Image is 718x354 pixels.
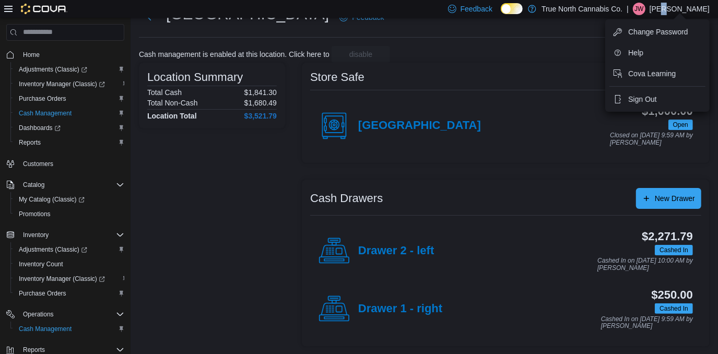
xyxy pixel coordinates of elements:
h4: Drawer 1 - right [358,302,442,316]
span: JW [634,3,643,15]
a: Adjustments (Classic) [15,243,91,256]
span: Open [673,120,688,129]
span: Adjustments (Classic) [15,63,124,76]
a: Inventory Manager (Classic) [10,77,128,91]
span: My Catalog (Classic) [19,195,85,204]
button: Reports [10,135,128,150]
button: Change Password [609,23,705,40]
span: Cash Management [19,325,72,333]
span: Cashed In [655,245,693,255]
h3: Store Safe [310,71,364,84]
button: New Drawer [636,188,701,209]
h4: Location Total [147,112,197,120]
button: Operations [19,308,58,321]
button: Sign Out [609,91,705,108]
a: My Catalog (Classic) [15,193,89,206]
p: Cashed In on [DATE] 10:00 AM by [PERSON_NAME] [597,257,693,272]
a: Adjustments (Classic) [10,62,128,77]
span: Cashed In [655,303,693,314]
p: Cash management is enabled at this location. Click here to [139,50,329,58]
p: $1,841.30 [244,88,277,97]
button: Help [609,44,705,61]
span: Home [23,51,40,59]
span: Inventory Manager (Classic) [15,78,124,90]
h3: $2,271.79 [642,230,693,243]
span: Inventory Count [19,260,63,268]
span: Inventory Count [15,258,124,270]
span: Cashed In [660,304,688,313]
button: Home [2,47,128,62]
button: Inventory Count [10,257,128,272]
span: Cash Management [19,109,72,117]
span: Inventory Manager (Classic) [19,80,105,88]
h4: Drawer 2 - left [358,244,434,258]
span: Purchase Orders [15,287,124,300]
button: Inventory [19,229,53,241]
p: Closed on [DATE] 9:59 AM by [PERSON_NAME] [610,132,693,146]
span: Purchase Orders [19,289,66,298]
a: Purchase Orders [15,287,70,300]
a: My Catalog (Classic) [10,192,128,207]
h3: $250.00 [652,289,693,301]
a: Inventory Manager (Classic) [10,272,128,286]
span: Inventory Manager (Classic) [15,273,124,285]
span: Inventory [19,229,124,241]
img: Cova [21,4,67,14]
span: Cashed In [660,245,688,255]
span: Change Password [628,27,688,37]
a: Dashboards [10,121,128,135]
span: Catalog [19,179,124,191]
span: Home [19,48,124,61]
span: Purchase Orders [19,95,66,103]
h3: Location Summary [147,71,243,84]
span: Help [628,48,643,58]
a: Cash Management [15,323,76,335]
p: [PERSON_NAME] [650,3,710,15]
a: Purchase Orders [15,92,70,105]
button: Cash Management [10,106,128,121]
span: Sign Out [628,94,656,104]
span: Adjustments (Classic) [19,245,87,254]
a: Promotions [15,208,55,220]
button: Purchase Orders [10,91,128,106]
button: Catalog [2,178,128,192]
span: Cash Management [15,107,124,120]
a: Cash Management [15,107,76,120]
span: Open [668,120,693,130]
span: Adjustments (Classic) [19,65,87,74]
button: Operations [2,307,128,322]
span: Customers [19,157,124,170]
span: Cash Management [15,323,124,335]
a: Adjustments (Classic) [10,242,128,257]
a: Inventory Count [15,258,67,270]
input: Dark Mode [501,3,523,14]
div: Jeff Wilkins [633,3,645,15]
a: Customers [19,158,57,170]
a: Inventory Manager (Classic) [15,78,109,90]
span: Inventory [23,231,49,239]
h6: Total Non-Cash [147,99,198,107]
button: Cova Learning [609,65,705,82]
button: Cash Management [10,322,128,336]
button: Purchase Orders [10,286,128,301]
span: Catalog [23,181,44,189]
button: Catalog [19,179,49,191]
span: Dashboards [15,122,124,134]
span: Adjustments (Classic) [15,243,124,256]
button: Inventory [2,228,128,242]
h3: Cash Drawers [310,192,383,205]
span: Inventory Manager (Classic) [19,275,105,283]
span: Customers [23,160,53,168]
a: Home [19,49,44,61]
span: Cova Learning [628,68,676,79]
p: Cashed In on [DATE] 9:59 AM by [PERSON_NAME] [601,316,693,330]
a: Reports [15,136,45,149]
span: Purchase Orders [15,92,124,105]
span: Reports [15,136,124,149]
a: Adjustments (Classic) [15,63,91,76]
span: disable [349,49,372,60]
h4: $3,521.79 [244,112,277,120]
a: Dashboards [15,122,65,134]
span: Dashboards [19,124,61,132]
span: Operations [19,308,124,321]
